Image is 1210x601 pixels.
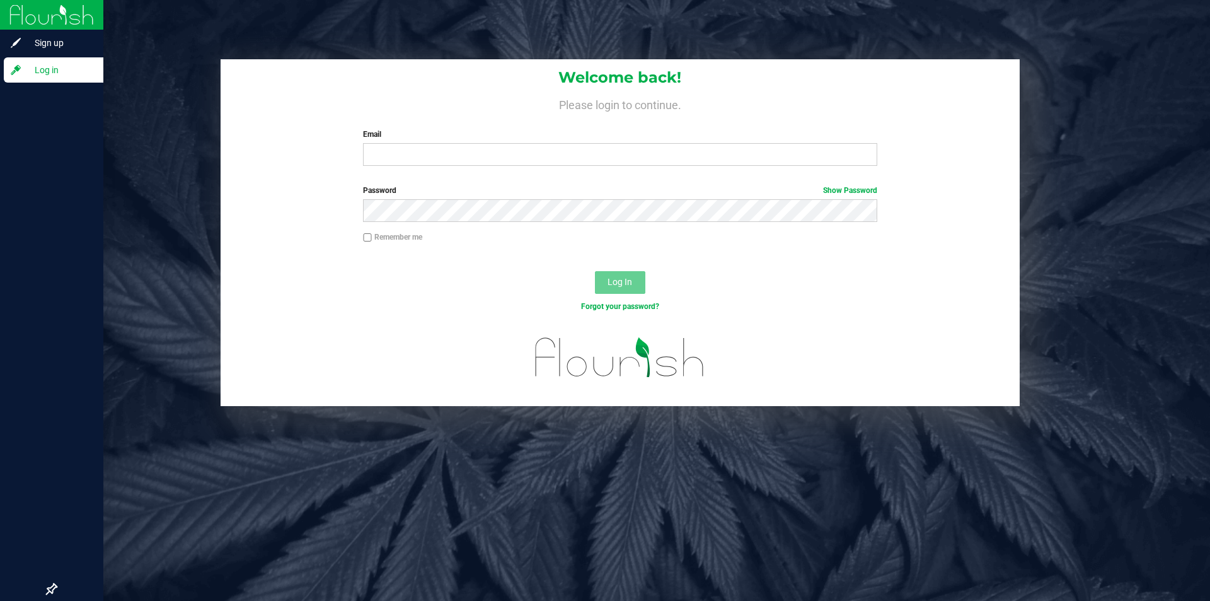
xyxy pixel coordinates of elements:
img: flourish_logo.svg [520,325,720,390]
label: Remember me [363,231,422,243]
a: Show Password [823,186,877,195]
input: Remember me [363,233,372,242]
inline-svg: Log in [9,64,22,76]
h1: Welcome back! [221,69,1020,86]
span: Log in [22,62,98,78]
h4: Please login to continue. [221,96,1020,111]
a: Forgot your password? [581,302,659,311]
inline-svg: Sign up [9,37,22,49]
span: Sign up [22,35,98,50]
button: Log In [595,271,645,294]
label: Email [363,129,877,140]
span: Password [363,186,396,195]
span: Log In [608,277,632,287]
